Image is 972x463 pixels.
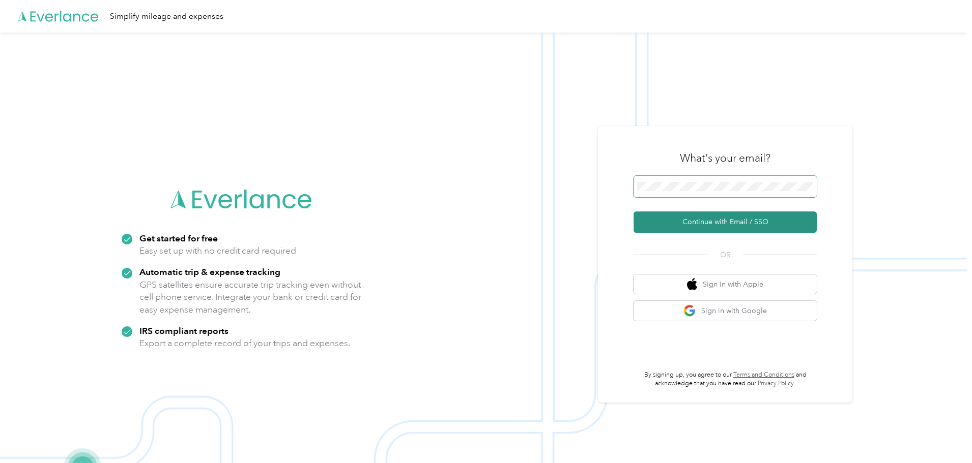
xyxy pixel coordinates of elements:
[139,337,350,350] p: Export a complete record of your trips and expenses.
[634,211,817,233] button: Continue with Email / SSO
[680,151,770,165] h3: What's your email?
[634,301,817,321] button: google logoSign in with Google
[139,279,362,316] p: GPS satellites ensure accurate trip tracking even without cell phone service. Integrate your bank...
[707,250,743,260] span: OR
[758,380,794,387] a: Privacy Policy
[139,233,218,243] strong: Get started for free
[683,304,696,317] img: google logo
[139,266,280,277] strong: Automatic trip & expense tracking
[733,371,794,379] a: Terms and Conditions
[687,278,697,291] img: apple logo
[139,244,296,257] p: Easy set up with no credit card required
[634,274,817,294] button: apple logoSign in with Apple
[110,10,223,23] div: Simplify mileage and expenses
[139,325,228,336] strong: IRS compliant reports
[634,371,817,388] p: By signing up, you agree to our and acknowledge that you have read our .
